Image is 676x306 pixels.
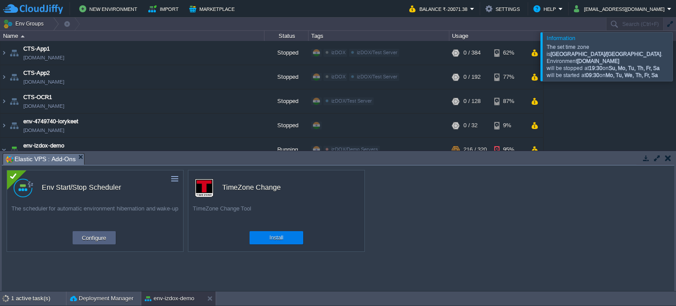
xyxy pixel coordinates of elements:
a: CTS-App1 [23,44,50,53]
span: [DOMAIN_NAME] [23,77,64,86]
img: CloudJiffy [3,4,63,15]
div: Env Start/Stop Scheduler [42,178,121,197]
div: 1 active task(s) [11,291,66,306]
strong: 19:30 [589,65,603,71]
button: New Environment [79,4,140,14]
div: Stopped [265,41,309,65]
a: env-izdox-demo [23,141,64,150]
span: [DOMAIN_NAME] [23,53,64,62]
img: AMDAwAAAACH5BAEAAAAALAAAAAABAAEAAAICRAEAOw== [8,89,20,113]
img: AMDAwAAAACH5BAEAAAAALAAAAAABAAEAAAICRAEAOw== [0,89,7,113]
div: Stopped [265,114,309,137]
div: The scheduler for automatic environment hibernation and wake-up [7,205,183,227]
button: Env Groups [3,18,47,30]
img: AMDAwAAAACH5BAEAAAAALAAAAAABAAEAAAICRAEAOw== [21,35,25,37]
button: Balance ₹-20071.38 [409,4,470,14]
a: CTS-App2 [23,69,50,77]
strong: 09:30 [586,72,599,78]
div: Name [1,31,264,41]
div: The set time zone is . Environment will be stopped at on will be started at on [547,44,668,79]
strong: [DOMAIN_NAME] [577,58,619,64]
img: AMDAwAAAACH5BAEAAAAALAAAAAABAAEAAAICRAEAOw== [0,65,7,89]
div: TimeZone Change [222,178,281,197]
div: TimeZone Change Tool [188,205,364,227]
span: izDOX/Test Server [357,74,397,79]
button: Deployment Manager [70,294,133,303]
span: izDOX/Test Server [331,98,372,103]
div: Stopped [265,65,309,89]
a: CTS-OCR1 [23,93,52,102]
button: Configure [79,232,109,243]
span: Elastic VPS : Add-Ons [6,154,76,165]
img: timezone-logo.png [195,179,213,197]
img: AMDAwAAAACH5BAEAAAAALAAAAAABAAEAAAICRAEAOw== [8,65,20,89]
img: AMDAwAAAACH5BAEAAAAALAAAAAABAAEAAAICRAEAOw== [0,114,7,137]
img: AMDAwAAAACH5BAEAAAAALAAAAAABAAEAAAICRAEAOw== [0,41,7,65]
div: 0 / 32 [463,114,478,137]
span: izDOX/Demo Servers [331,147,378,152]
div: Tags [309,31,449,41]
button: Settings [485,4,522,14]
button: Import [148,4,181,14]
div: 62% [494,41,523,65]
div: 87% [494,89,523,113]
button: [EMAIL_ADDRESS][DOMAIN_NAME] [574,4,667,14]
img: AMDAwAAAACH5BAEAAAAALAAAAAABAAEAAAICRAEAOw== [8,41,20,65]
strong: [GEOGRAPHIC_DATA]/[GEOGRAPHIC_DATA] [551,51,661,57]
button: Marketplace [189,4,237,14]
div: 0 / 192 [463,65,481,89]
span: izDOX [331,50,345,55]
span: [DOMAIN_NAME] [23,102,64,111]
div: Stopped [265,89,309,113]
div: 0 / 128 [463,89,481,113]
div: Status [265,31,308,41]
img: AMDAwAAAACH5BAEAAAAALAAAAAABAAEAAAICRAEAOw== [0,138,7,162]
strong: Su, Mo, Tu, Th, Fr, Sa [609,65,660,71]
span: Information [547,35,575,41]
div: 216 / 320 [463,138,487,162]
span: [DOMAIN_NAME] [23,126,64,135]
strong: Mo, Tu, We, Th, Fr, Sa [606,72,658,78]
div: Usage [450,31,543,41]
img: AMDAwAAAACH5BAEAAAAALAAAAAABAAEAAAICRAEAOw== [8,114,20,137]
div: 9% [494,114,523,137]
a: env-4749740-lorykeet [23,117,78,126]
button: env-izdox-demo [145,294,195,303]
div: 95% [494,138,523,162]
span: izDOX/Test Server [357,50,397,55]
div: 77% [494,65,523,89]
span: izDOX [331,74,345,79]
button: Help [533,4,558,14]
div: 0 / 384 [463,41,481,65]
div: Running [265,138,309,162]
span: [DOMAIN_NAME] [23,150,64,159]
img: AMDAwAAAACH5BAEAAAAALAAAAAABAAEAAAICRAEAOw== [8,138,20,162]
button: Install [269,233,283,242]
